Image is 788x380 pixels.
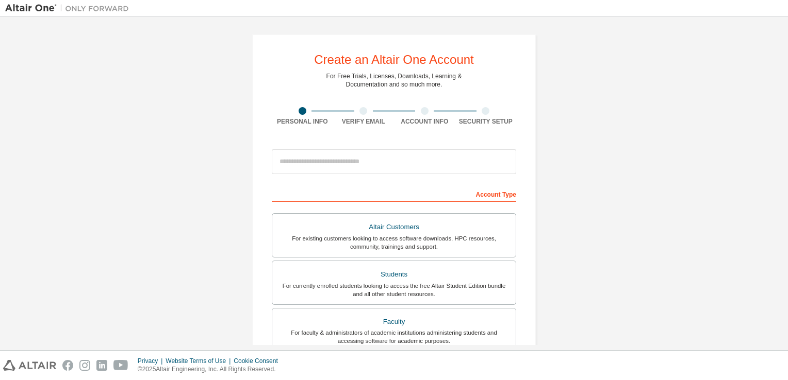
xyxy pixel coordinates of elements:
[314,54,474,66] div: Create an Altair One Account
[62,360,73,371] img: facebook.svg
[138,365,284,374] p: © 2025 Altair Engineering, Inc. All Rights Reserved.
[272,185,516,202] div: Account Type
[394,117,455,126] div: Account Info
[3,360,56,371] img: altair_logo.svg
[333,117,395,126] div: Verify Email
[278,282,510,298] div: For currently enrolled students looking to access the free Altair Student Edition bundle and all ...
[278,315,510,329] div: Faculty
[278,329,510,345] div: For faculty & administrators of academic institutions administering students and accessing softwa...
[138,357,166,365] div: Privacy
[278,234,510,251] div: For existing customers looking to access software downloads, HPC resources, community, trainings ...
[326,72,462,89] div: For Free Trials, Licenses, Downloads, Learning & Documentation and so much more.
[96,360,107,371] img: linkedin.svg
[272,117,333,126] div: Personal Info
[79,360,90,371] img: instagram.svg
[113,360,128,371] img: youtube.svg
[278,220,510,234] div: Altair Customers
[166,357,234,365] div: Website Terms of Use
[234,357,284,365] div: Cookie Consent
[278,267,510,282] div: Students
[5,3,134,13] img: Altair One
[455,117,517,126] div: Security Setup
